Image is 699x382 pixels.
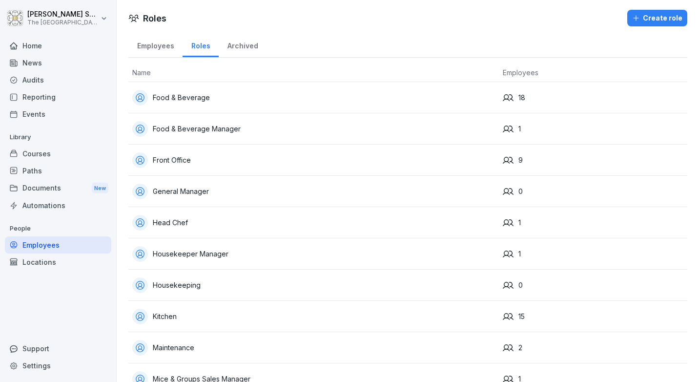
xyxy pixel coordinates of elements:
[5,357,111,374] a: Settings
[503,311,683,322] div: 15
[5,179,111,197] a: DocumentsNew
[503,342,683,353] div: 2
[132,184,495,199] div: General Manager
[128,32,183,57] a: Employees
[5,254,111,271] a: Locations
[5,162,111,179] a: Paths
[27,19,99,26] p: The [GEOGRAPHIC_DATA]
[132,215,495,231] div: Head Chef
[503,217,683,228] div: 1
[503,92,683,103] div: 18
[5,88,111,106] a: Reporting
[27,10,99,19] p: [PERSON_NAME] Savill
[132,121,495,137] div: Food & Beverage Manager
[132,90,495,106] div: Food & Beverage
[5,197,111,214] a: Automations
[132,340,495,356] div: Maintenance
[499,64,687,82] th: Employees
[132,246,495,262] div: Housekeeper Manager
[5,106,111,123] a: Events
[503,249,683,259] div: 1
[5,54,111,71] a: News
[503,155,683,166] div: 9
[632,13,682,23] div: Create role
[5,221,111,236] p: People
[132,277,495,293] div: Housekeeping
[5,71,111,88] a: Audits
[128,64,499,82] th: Name
[219,32,267,57] a: Archived
[5,145,111,162] a: Courses
[5,129,111,145] p: Library
[5,179,111,197] div: Documents
[503,280,683,291] div: 0
[503,124,683,134] div: 1
[503,186,683,197] div: 0
[5,236,111,254] a: Employees
[627,10,687,26] button: Create role
[132,309,495,324] div: Kitchen
[183,32,219,57] a: Roles
[5,340,111,357] div: Support
[143,12,166,25] h1: Roles
[132,152,495,168] div: Front Office
[92,183,108,194] div: New
[5,37,111,54] a: Home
